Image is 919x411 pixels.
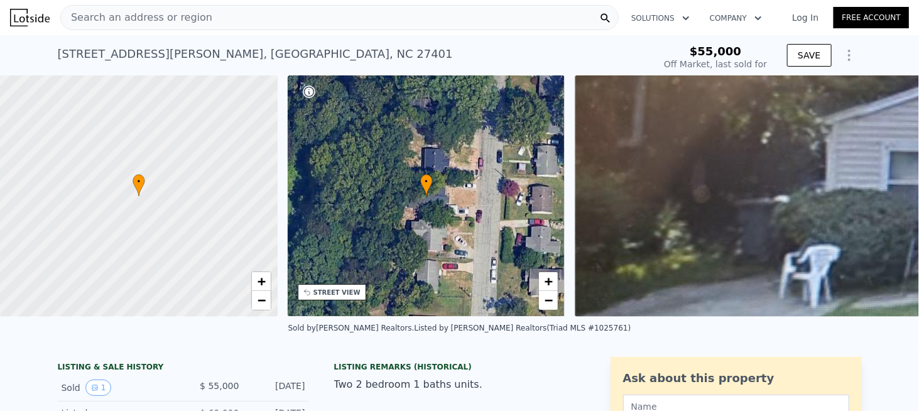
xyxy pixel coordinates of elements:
span: − [545,292,553,308]
div: Listed by [PERSON_NAME] Realtors (Triad MLS #1025761) [415,324,631,332]
div: Two 2 bedroom 1 baths units. [334,377,585,392]
a: Zoom out [539,291,558,310]
div: Sold by [PERSON_NAME] Realtors . [288,324,415,332]
span: • [420,176,433,187]
img: Lotside [10,9,50,26]
div: STREET VIEW [313,288,361,297]
a: Free Account [834,7,909,28]
button: Solutions [621,7,700,30]
button: Show Options [837,43,862,68]
div: LISTING & SALE HISTORY [58,362,309,375]
a: Zoom in [539,272,558,291]
div: [STREET_ADDRESS][PERSON_NAME] , [GEOGRAPHIC_DATA] , NC 27401 [58,45,453,63]
span: + [257,273,265,289]
div: • [133,174,145,196]
span: Search an address or region [61,10,212,25]
button: Company [700,7,772,30]
a: Log In [777,11,834,24]
div: • [420,174,433,196]
div: Ask about this property [623,370,849,387]
span: − [257,292,265,308]
span: $ 55,000 [200,381,239,391]
button: SAVE [787,44,831,67]
span: $55,000 [690,45,741,58]
button: View historical data [85,380,112,396]
div: [DATE] [249,380,305,396]
span: + [545,273,553,289]
span: • [133,176,145,187]
div: Sold [62,380,173,396]
a: Zoom out [252,291,271,310]
a: Zoom in [252,272,271,291]
div: Off Market, last sold for [664,58,767,70]
div: Listing Remarks (Historical) [334,362,585,372]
